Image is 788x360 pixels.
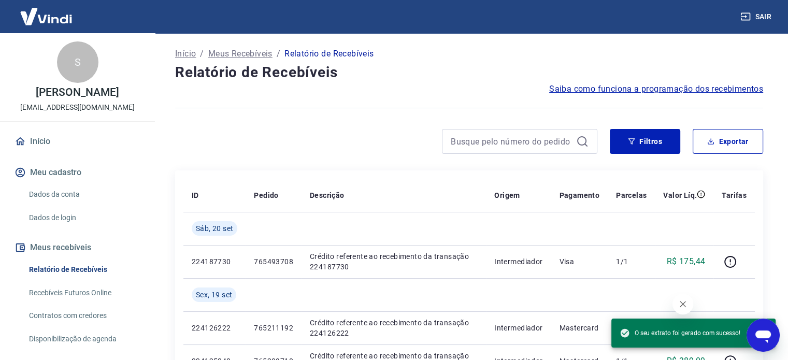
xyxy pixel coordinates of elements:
[722,190,747,200] p: Tarifas
[175,62,763,83] h4: Relatório de Recebíveis
[494,190,520,200] p: Origem
[284,48,374,60] p: Relatório de Recebíveis
[25,207,142,228] a: Dados de login
[277,48,280,60] p: /
[254,256,293,267] p: 765493708
[12,1,80,32] img: Vindi
[57,41,98,83] div: S
[310,318,478,338] p: Crédito referente ao recebimento da transação 224126222
[549,83,763,95] a: Saiba como funciona a programação dos recebimentos
[25,328,142,350] a: Disponibilização de agenda
[616,256,647,267] p: 1/1
[20,102,135,113] p: [EMAIL_ADDRESS][DOMAIN_NAME]
[25,282,142,304] a: Recebíveis Futuros Online
[196,290,232,300] span: Sex, 19 set
[192,190,199,200] p: ID
[494,256,542,267] p: Intermediador
[693,129,763,154] button: Exportar
[451,134,572,149] input: Busque pelo número do pedido
[208,48,273,60] a: Meus Recebíveis
[667,255,706,268] p: R$ 175,44
[25,184,142,205] a: Dados da conta
[200,48,204,60] p: /
[310,190,345,200] p: Descrição
[12,236,142,259] button: Meus recebíveis
[175,48,196,60] a: Início
[192,256,237,267] p: 224187730
[196,223,233,234] span: Sáb, 20 set
[559,190,599,200] p: Pagamento
[559,256,599,267] p: Visa
[25,305,142,326] a: Contratos com credores
[12,130,142,153] a: Início
[12,161,142,184] button: Meu cadastro
[738,7,776,26] button: Sair
[620,328,740,338] span: O seu extrato foi gerado com sucesso!
[254,190,278,200] p: Pedido
[672,294,693,314] iframe: Fechar mensagem
[610,129,680,154] button: Filtros
[192,323,237,333] p: 224126222
[663,190,697,200] p: Valor Líq.
[747,319,780,352] iframe: Botão para abrir a janela de mensagens
[254,323,293,333] p: 765211192
[616,190,647,200] p: Parcelas
[36,87,119,98] p: [PERSON_NAME]
[559,323,599,333] p: Mastercard
[494,323,542,333] p: Intermediador
[25,259,142,280] a: Relatório de Recebíveis
[6,7,87,16] span: Olá! Precisa de ajuda?
[310,251,478,272] p: Crédito referente ao recebimento da transação 224187730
